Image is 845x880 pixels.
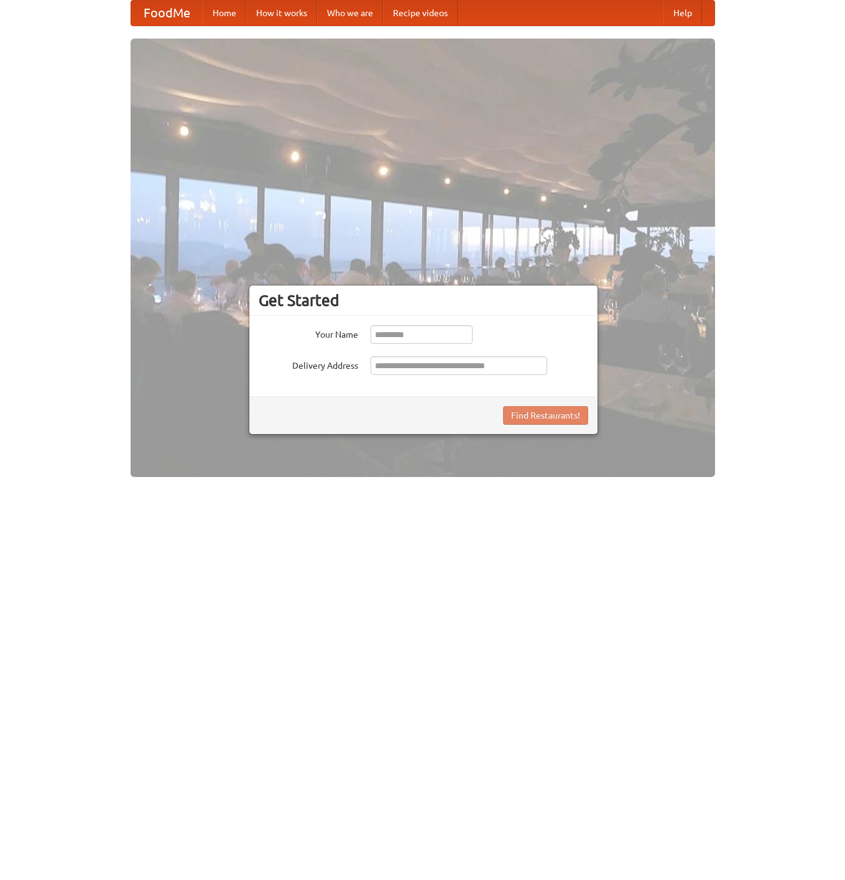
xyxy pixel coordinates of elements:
[259,356,358,372] label: Delivery Address
[203,1,246,25] a: Home
[317,1,383,25] a: Who we are
[503,406,588,425] button: Find Restaurants!
[383,1,458,25] a: Recipe videos
[259,325,358,341] label: Your Name
[663,1,702,25] a: Help
[246,1,317,25] a: How it works
[259,291,588,310] h3: Get Started
[131,1,203,25] a: FoodMe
